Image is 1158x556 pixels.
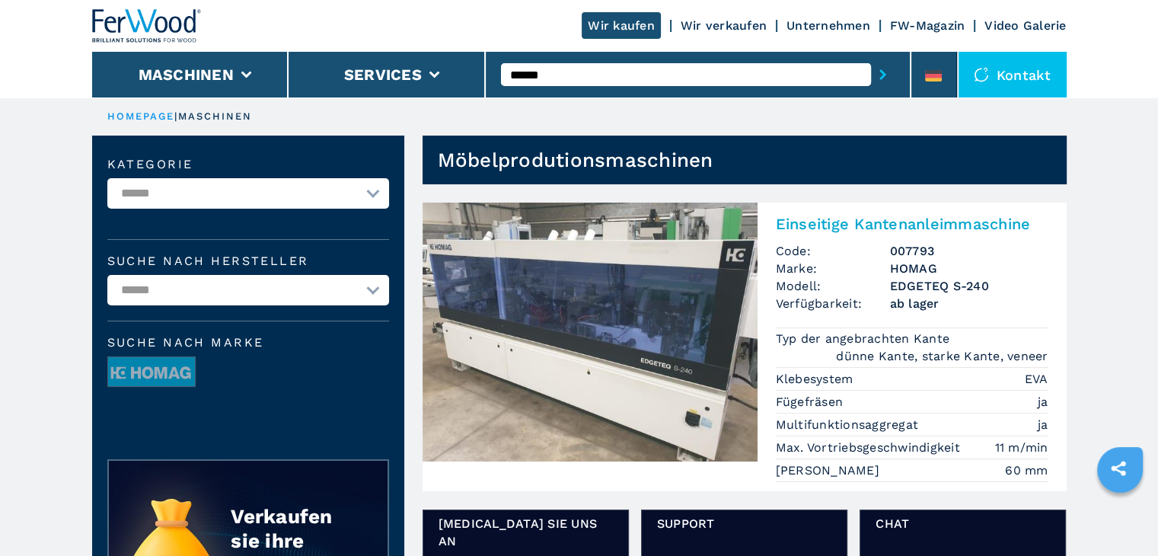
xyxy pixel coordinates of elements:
p: maschinen [178,110,253,123]
span: Modell: [776,277,890,295]
em: 60 mm [1005,462,1048,479]
a: FW-Magazin [890,18,965,33]
span: Code: [776,242,890,260]
iframe: Chat [1093,487,1147,545]
p: Typ der angebrachten Kante [776,331,954,347]
span: Support [657,515,831,532]
h3: HOMAG [890,260,1048,277]
em: 11 m/min [995,439,1048,456]
span: ab lager [890,295,1048,312]
h3: EDGETEQ S-240 [890,277,1048,295]
p: Multifunktionsaggregat [776,417,923,433]
p: Klebesystem [776,371,857,388]
p: [PERSON_NAME] [776,462,884,479]
span: Chat [876,515,1050,532]
em: ja [1038,416,1048,433]
label: Kategorie [107,158,389,171]
div: Kontakt [959,52,1067,97]
p: Fügefräsen [776,394,847,411]
em: dünne Kante, starke Kante, veneer [836,347,1048,365]
img: Ferwood [92,9,202,43]
a: HOMEPAGE [107,110,175,122]
a: Unternehmen [786,18,870,33]
a: sharethis [1099,449,1137,487]
em: EVA [1025,370,1048,388]
h3: 007793 [890,242,1048,260]
img: image [108,357,195,388]
em: ja [1038,393,1048,411]
label: Suche nach Hersteller [107,255,389,267]
button: Maschinen [139,66,234,84]
h1: Möbelprodutionsmaschinen [438,148,713,172]
a: Wir verkaufen [681,18,767,33]
span: Verfügbarkeit: [776,295,890,312]
img: Kontakt [974,67,989,82]
span: Suche nach Marke [107,337,389,349]
h2: Einseitige Kantenanleimmaschine [776,215,1048,233]
a: Wir kaufen [582,12,661,39]
p: Max. Vortriebsgeschwindigkeit [776,439,965,456]
span: [MEDICAL_DATA] Sie uns an [439,515,613,550]
a: Einseitige Kantenanleimmaschine HOMAG EDGETEQ S-240Einseitige KantenanleimmaschineCode:007793Mark... [423,203,1067,491]
span: | [174,110,177,122]
a: Video Galerie [984,18,1066,33]
button: Services [344,66,422,84]
img: Einseitige Kantenanleimmaschine HOMAG EDGETEQ S-240 [423,203,758,462]
button: submit-button [871,57,895,92]
span: Marke: [776,260,890,277]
